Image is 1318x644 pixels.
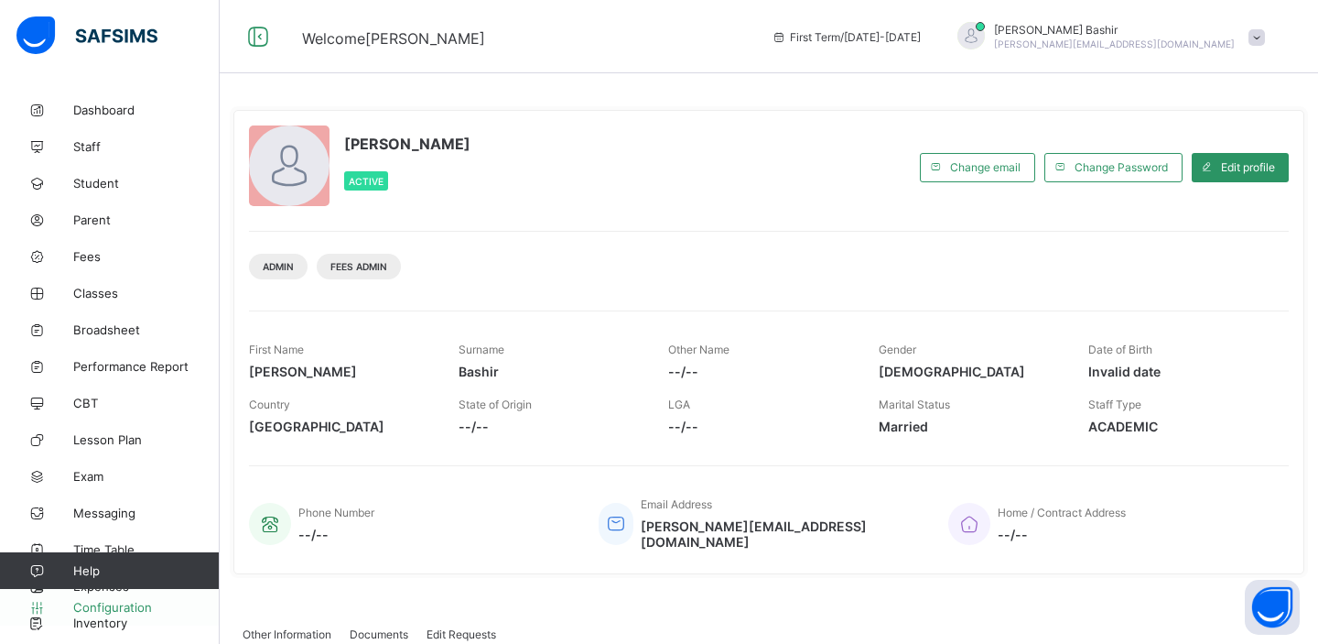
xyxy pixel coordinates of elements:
[994,38,1235,49] span: [PERSON_NAME][EMAIL_ADDRESS][DOMAIN_NAME]
[302,29,485,48] span: Welcome [PERSON_NAME]
[330,261,387,272] span: Fees Admin
[73,286,220,300] span: Classes
[998,506,1126,519] span: Home / Contract Address
[344,135,470,153] span: [PERSON_NAME]
[1245,580,1300,635] button: Open asap
[459,343,504,356] span: Surname
[73,103,220,117] span: Dashboard
[73,469,220,484] span: Exam
[249,364,431,379] span: [PERSON_NAME]
[73,322,220,337] span: Broadsheet
[16,16,157,55] img: safsims
[249,398,290,411] span: Country
[772,30,921,44] span: session/term information
[73,139,220,154] span: Staff
[1075,160,1168,174] span: Change Password
[73,213,220,227] span: Parent
[73,176,220,191] span: Student
[1088,398,1141,411] span: Staff Type
[350,628,408,641] span: Documents
[298,527,374,542] span: --/--
[459,419,641,434] span: --/--
[668,343,729,356] span: Other Name
[1088,364,1270,379] span: Invalid date
[459,398,532,411] span: State of Origin
[641,518,921,550] span: [PERSON_NAME][EMAIL_ADDRESS][DOMAIN_NAME]
[879,398,950,411] span: Marital Status
[298,506,374,519] span: Phone Number
[1088,343,1152,356] span: Date of Birth
[73,506,220,520] span: Messaging
[939,22,1274,52] div: HamidBashir
[879,364,1061,379] span: [DEMOGRAPHIC_DATA]
[641,497,712,511] span: Email Address
[1088,419,1270,434] span: ACADEMIC
[73,542,220,557] span: Time Table
[349,176,384,187] span: Active
[668,398,690,411] span: LGA
[879,419,1061,434] span: Married
[243,628,331,641] span: Other Information
[668,419,850,434] span: --/--
[668,364,850,379] span: --/--
[249,419,431,434] span: [GEOGRAPHIC_DATA]
[249,343,304,356] span: First Name
[1221,160,1275,174] span: Edit profile
[73,563,219,578] span: Help
[459,364,641,379] span: Bashir
[73,432,220,447] span: Lesson Plan
[950,160,1021,174] span: Change email
[994,23,1235,37] span: [PERSON_NAME] Bashir
[73,396,220,410] span: CBT
[998,527,1126,542] span: --/--
[263,261,294,272] span: Admin
[879,343,916,356] span: Gender
[73,359,220,374] span: Performance Report
[427,628,496,641] span: Edit Requests
[73,600,219,615] span: Configuration
[73,249,220,264] span: Fees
